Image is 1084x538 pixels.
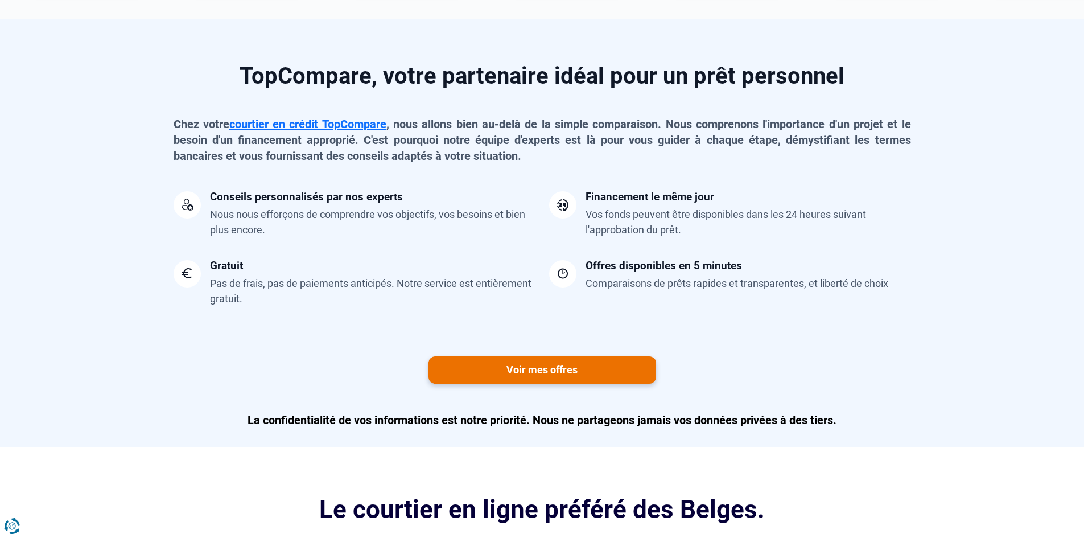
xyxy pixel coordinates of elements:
[174,65,911,88] h2: TopCompare, votre partenaire idéal pour un prêt personnel
[210,191,403,202] div: Conseils personnalisés par nos experts
[229,117,386,131] a: courtier en crédit TopCompare
[174,116,911,164] p: Chez votre , nous allons bien au-delà de la simple comparaison. Nous comprenons l'importance d'un...
[586,191,714,202] div: Financement le même jour
[210,260,243,271] div: Gratuit
[428,356,656,384] a: Voir mes offres
[174,412,911,428] p: La confidentialité de vos informations est notre priorité. Nous ne partageons jamais vos données ...
[174,493,911,527] h2: Le courtier en ligne préféré des Belges.
[210,276,535,306] div: Pas de frais, pas de paiements anticipés. Notre service est entièrement gratuit.
[586,276,888,291] div: Comparaisons de prêts rapides et transparentes, et liberté de choix
[586,207,911,237] div: Vos fonds peuvent être disponibles dans les 24 heures suivant l'approbation du prêt.
[210,207,535,237] div: Nous nous efforçons de comprendre vos objectifs, vos besoins et bien plus encore.
[586,260,742,271] div: Offres disponibles en 5 minutes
